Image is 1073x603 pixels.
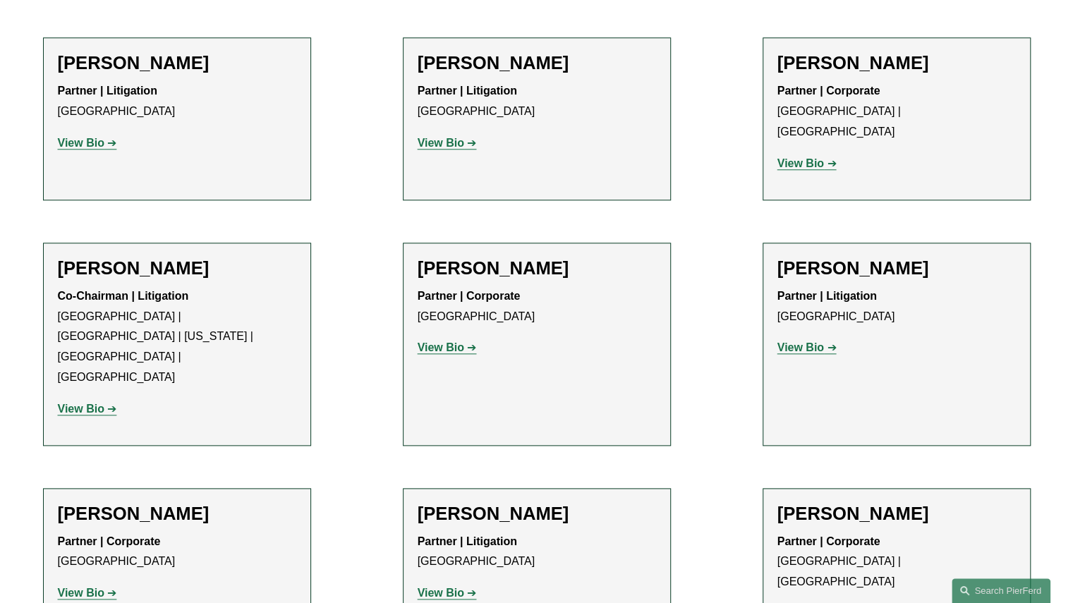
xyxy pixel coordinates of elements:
strong: Partner | Corporate [777,85,880,97]
h2: [PERSON_NAME] [58,503,296,525]
h2: [PERSON_NAME] [418,257,656,279]
strong: Partner | Corporate [777,535,880,547]
strong: View Bio [58,587,104,599]
a: View Bio [418,587,477,599]
strong: View Bio [58,403,104,415]
strong: Partner | Corporate [418,290,521,302]
strong: View Bio [418,587,464,599]
h2: [PERSON_NAME] [58,257,296,279]
strong: Partner | Litigation [418,535,517,547]
strong: View Bio [58,137,104,149]
h2: [PERSON_NAME] [777,52,1016,74]
strong: Co-Chairman | Litigation [58,290,189,302]
p: [GEOGRAPHIC_DATA] [418,532,656,573]
strong: Partner | Litigation [58,85,157,97]
h2: [PERSON_NAME] [777,257,1016,279]
a: View Bio [418,341,477,353]
h2: [PERSON_NAME] [418,52,656,74]
p: [GEOGRAPHIC_DATA] | [GEOGRAPHIC_DATA] [777,81,1016,142]
strong: View Bio [418,137,464,149]
p: [GEOGRAPHIC_DATA] [418,81,656,122]
a: View Bio [777,341,837,353]
h2: [PERSON_NAME] [58,52,296,74]
a: View Bio [58,587,117,599]
strong: View Bio [418,341,464,353]
strong: Partner | Litigation [418,85,517,97]
h2: [PERSON_NAME] [418,503,656,525]
a: View Bio [58,403,117,415]
a: View Bio [418,137,477,149]
p: [GEOGRAPHIC_DATA] | [GEOGRAPHIC_DATA] | [US_STATE] | [GEOGRAPHIC_DATA] | [GEOGRAPHIC_DATA] [58,286,296,388]
a: Search this site [952,578,1050,603]
strong: Partner | Litigation [777,290,877,302]
strong: View Bio [777,341,824,353]
p: [GEOGRAPHIC_DATA] [418,286,656,327]
strong: View Bio [777,157,824,169]
h2: [PERSON_NAME] [777,503,1016,525]
p: [GEOGRAPHIC_DATA] [58,532,296,573]
p: [GEOGRAPHIC_DATA] [58,81,296,122]
strong: Partner | Corporate [58,535,161,547]
p: [GEOGRAPHIC_DATA] [777,286,1016,327]
a: View Bio [58,137,117,149]
a: View Bio [777,157,837,169]
p: [GEOGRAPHIC_DATA] | [GEOGRAPHIC_DATA] [777,532,1016,592]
